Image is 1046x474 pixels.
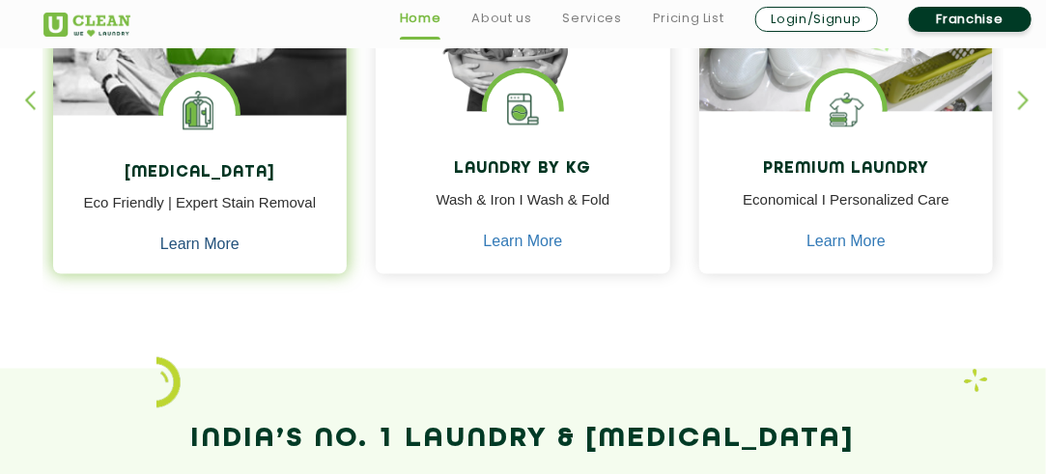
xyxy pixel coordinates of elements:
[68,192,333,236] p: Eco Friendly | Expert Stain Removal
[43,13,130,37] img: UClean Laundry and Dry Cleaning
[755,7,878,32] a: Login/Signup
[909,7,1032,32] a: Franchise
[653,7,724,30] a: Pricing List
[471,7,531,30] a: About us
[163,77,236,150] img: Laundry Services near me
[390,189,656,233] p: Wash & Iron I Wash & Fold
[400,7,441,30] a: Home
[68,164,333,182] h4: [MEDICAL_DATA]
[714,160,979,179] h4: Premium Laundry
[156,357,181,407] img: icon_2.png
[964,369,988,393] img: Laundry wash and iron
[714,189,979,233] p: Economical I Personalized Care
[484,234,563,251] a: Learn More
[806,234,886,251] a: Learn More
[160,237,240,254] a: Learn More
[810,73,883,146] img: Shoes Cleaning
[390,160,656,179] h4: Laundry by Kg
[563,7,622,30] a: Services
[487,73,559,146] img: laundry washing machine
